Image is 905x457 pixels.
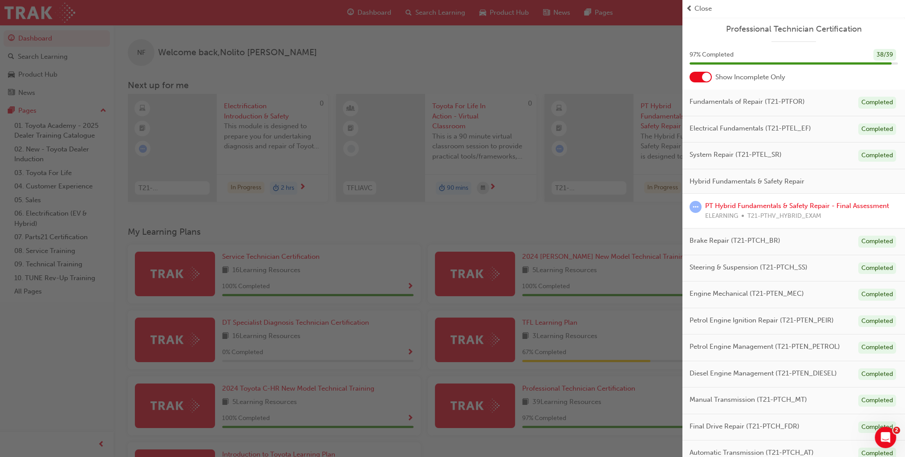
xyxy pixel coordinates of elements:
[747,211,821,221] span: T21-PTHV_HYBRID_EXAM
[858,421,896,433] div: Completed
[873,49,896,61] div: 38 / 39
[875,427,896,448] iframe: Intercom live chat
[690,289,804,299] span: Engine Mechanical (T21-PTEN_MEC)
[690,97,805,107] span: Fundamentals of Repair (T21-PTFOR)
[690,123,811,134] span: Electrical Fundamentals (T21-PTEL_EF)
[858,262,896,274] div: Completed
[690,24,898,34] a: Professional Technician Certification
[705,202,889,210] a: PT Hybrid Fundamentals & Safety Repair - Final Assessment
[690,262,808,273] span: Steering & Suspension (T21-PTCH_SS)
[690,421,799,432] span: Final Drive Repair (T21-PTCH_FDR)
[690,395,807,405] span: Manual Transmission (T21-PTCH_MT)
[858,236,896,248] div: Completed
[858,150,896,162] div: Completed
[858,395,896,407] div: Completed
[690,236,780,246] span: Brake Repair (T21-PTCH_BR)
[858,342,896,354] div: Completed
[694,4,712,14] span: Close
[690,342,840,352] span: Petrol Engine Management (T21-PTEN_PETROL)
[858,123,896,135] div: Completed
[858,368,896,380] div: Completed
[715,72,785,82] span: Show Incomplete Only
[705,211,738,221] span: ELEARNING
[893,427,900,434] span: 2
[858,289,896,301] div: Completed
[858,315,896,327] div: Completed
[686,4,693,14] span: prev-icon
[858,97,896,109] div: Completed
[690,315,834,326] span: Petrol Engine Ignition Repair (T21-PTEN_PEIR)
[690,176,804,187] span: Hybrid Fundamentals & Safety Repair
[690,50,734,60] span: 97 % Completed
[690,201,702,213] span: learningRecordVerb_ATTEMPT-icon
[690,150,782,160] span: System Repair (T21-PTEL_SR)
[686,4,901,14] button: prev-iconClose
[690,368,837,379] span: Diesel Engine Management (T21-PTEN_DIESEL)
